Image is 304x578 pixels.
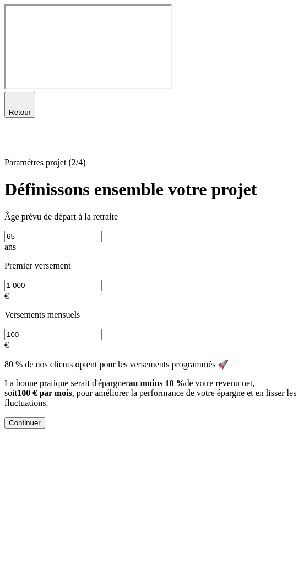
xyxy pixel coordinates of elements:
span: au moins 10 % [129,378,185,388]
p: Paramètres projet (2/4) [4,158,300,168]
span: 100 € par mois [17,388,72,398]
button: Retour [4,92,35,118]
span: € [4,340,9,350]
p: 80 % de nos clients optent pour les versements programmés 🚀 [4,359,300,370]
span: La bonne pratique serait d'épargner [4,378,129,388]
div: Continuer [9,419,41,427]
span: , pour améliorer la performance de votre épargne et en lisser les fluctuations. [4,388,296,408]
p: Versements mensuels [4,310,300,320]
button: Continuer [4,417,45,429]
span: de votre revenu net, [184,378,254,388]
span: ans [4,242,16,251]
h1: Définissons ensemble votre projet [4,179,300,200]
p: Âge prévu de départ à la retraite [4,212,300,222]
span: soit [4,388,17,398]
span: € [4,291,9,301]
p: Premier versement [4,261,300,271]
span: Retour [9,108,31,116]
